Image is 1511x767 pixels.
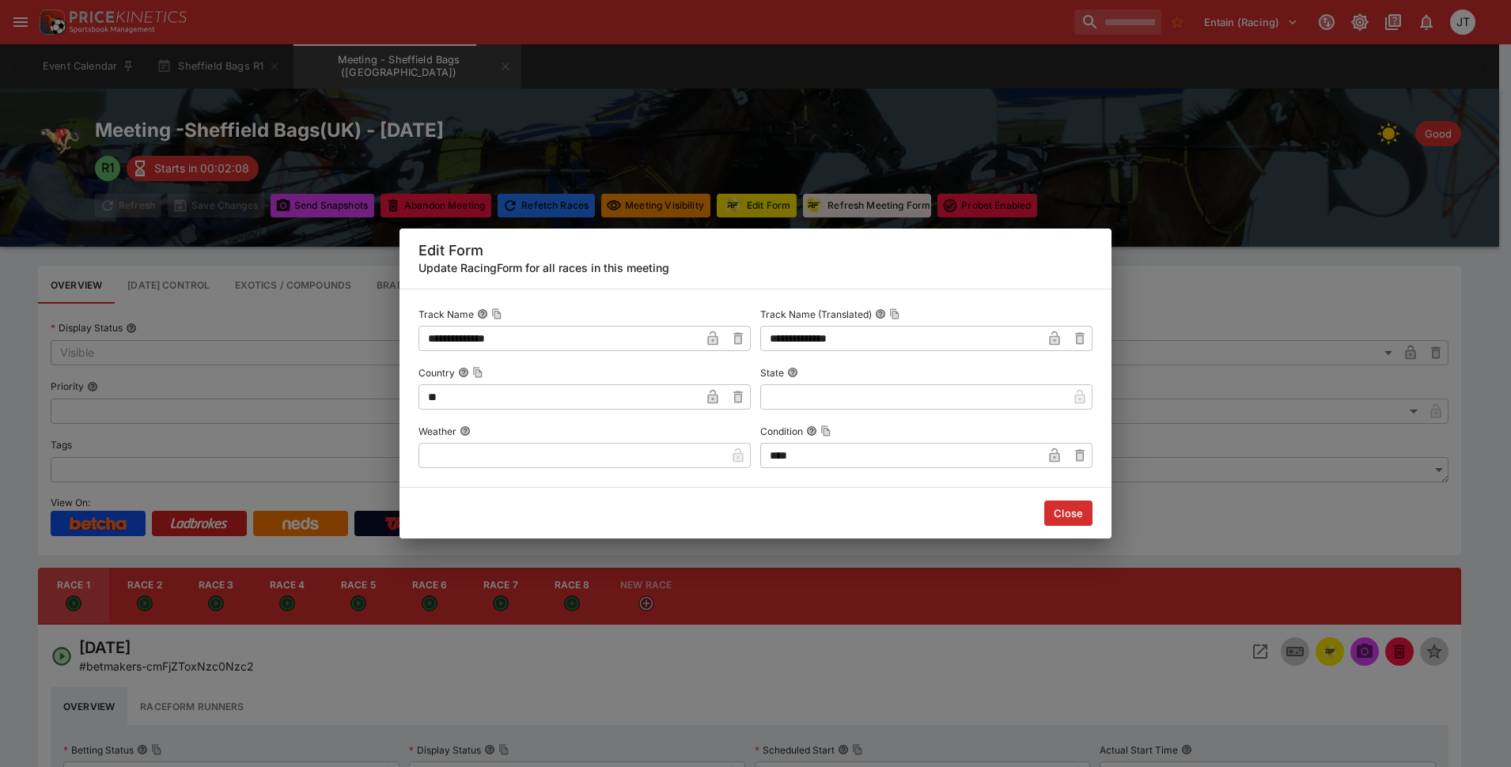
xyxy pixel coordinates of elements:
[418,425,456,438] p: Weather
[889,308,900,319] button: Copy To Clipboard
[760,366,784,380] p: State
[787,367,798,378] button: State
[418,259,1093,276] h6: Update RacingForm for all races in this meeting
[458,367,469,378] button: CountryCopy To Clipboard
[472,367,483,378] button: Copy To Clipboard
[760,308,872,321] p: Track Name (Translated)
[460,425,471,436] button: Weather
[806,425,817,436] button: ConditionCopy To Clipboard
[491,308,502,319] button: Copy To Clipboard
[760,425,803,438] p: Condition
[418,308,474,321] p: Track Name
[875,308,886,319] button: Track Name (Translated)Copy To Clipboard
[820,425,831,436] button: Copy To Clipboard
[418,366,455,380] p: Country
[1044,501,1093,526] button: Close
[418,241,1093,259] h5: Edit Form
[477,308,488,319] button: Track NameCopy To Clipboard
